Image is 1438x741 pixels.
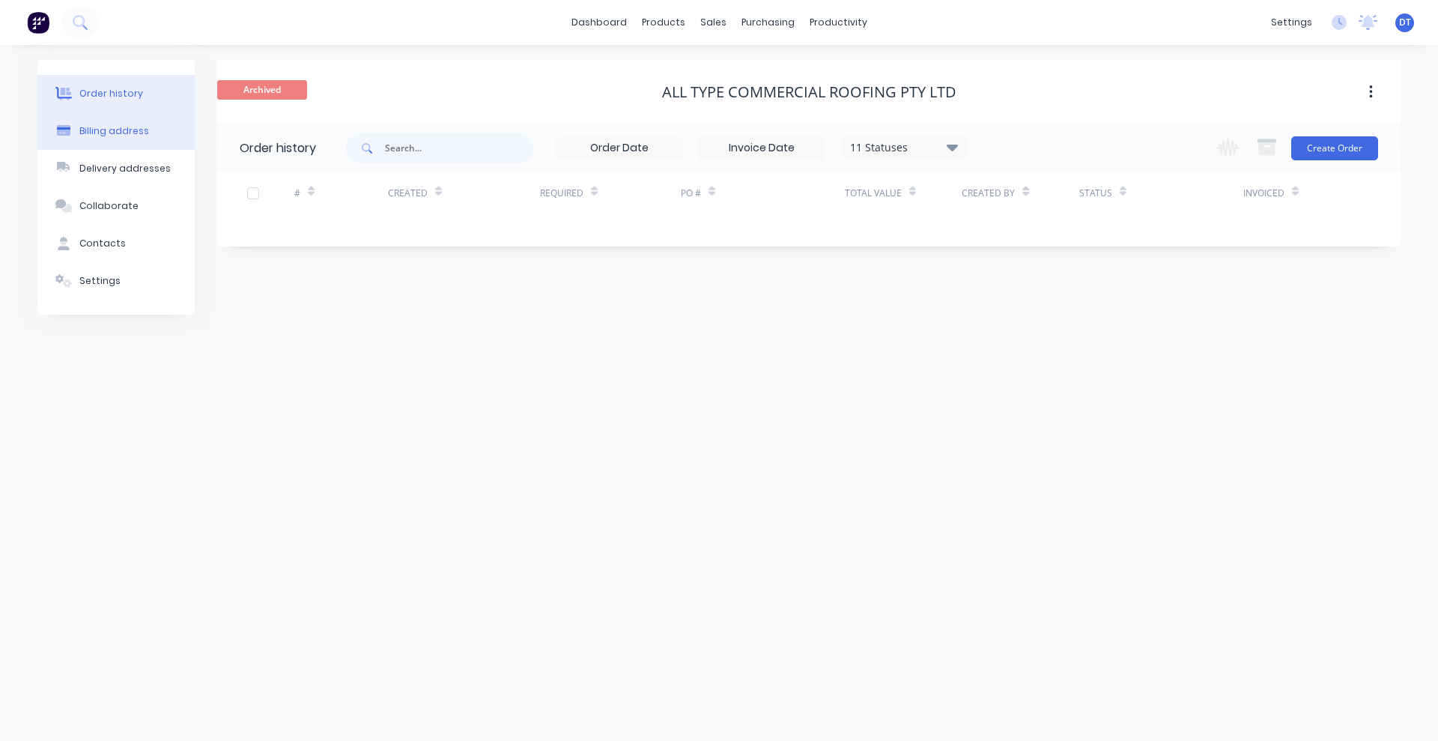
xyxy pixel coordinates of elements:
span: Archived [217,80,307,99]
div: Billing address [79,124,149,138]
a: dashboard [564,11,634,34]
div: Invoiced [1243,172,1337,214]
div: PO # [681,187,701,200]
div: sales [693,11,734,34]
button: Create Order [1291,136,1378,160]
img: Factory [27,11,49,34]
div: Settings [79,274,121,288]
button: Collaborate [37,187,195,225]
input: Search... [385,133,533,163]
div: Invoiced [1243,187,1284,200]
div: settings [1263,11,1320,34]
div: Created [388,172,540,214]
span: DT [1399,16,1411,29]
div: Order history [240,139,316,157]
div: All Type Commercial Roofing Pty Ltd [662,83,956,101]
div: Created By [962,187,1015,200]
input: Order Date [556,137,682,160]
div: Total Value [845,187,902,200]
div: Status [1079,172,1243,214]
div: Order history [79,87,143,100]
div: Total Value [845,172,962,214]
div: productivity [802,11,875,34]
div: 11 Statuses [841,139,967,156]
div: # [294,187,300,200]
input: Invoice Date [699,137,825,160]
div: products [634,11,693,34]
button: Contacts [37,225,195,262]
div: Collaborate [79,199,139,213]
div: purchasing [734,11,802,34]
div: Status [1079,187,1112,200]
div: Required [540,187,583,200]
div: Created [388,187,428,200]
div: Required [540,172,681,214]
div: Created By [962,172,1078,214]
button: Settings [37,262,195,300]
div: # [294,172,388,214]
div: PO # [681,172,845,214]
button: Delivery addresses [37,150,195,187]
div: Delivery addresses [79,162,171,175]
button: Billing address [37,112,195,150]
div: Contacts [79,237,126,250]
button: Order history [37,75,195,112]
